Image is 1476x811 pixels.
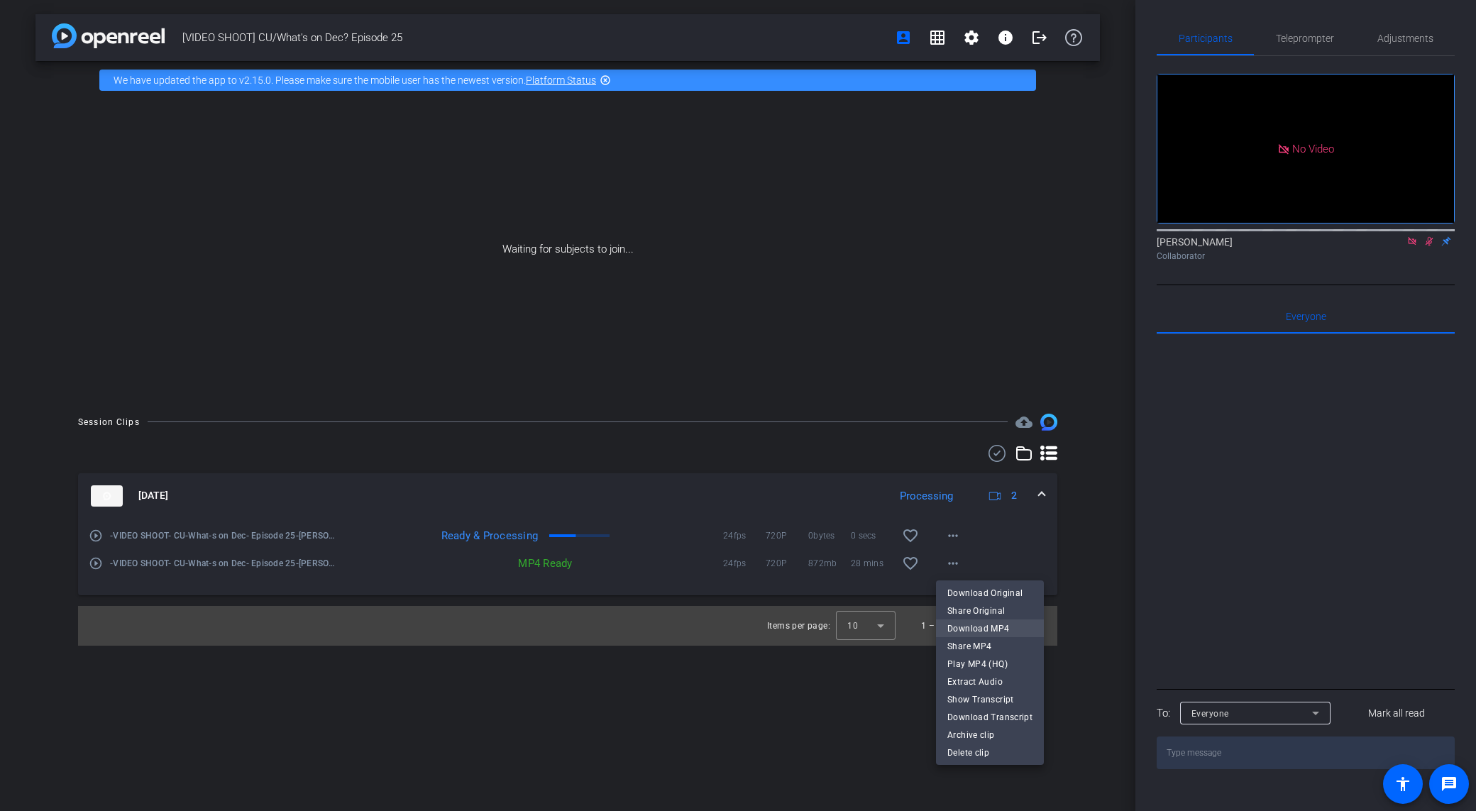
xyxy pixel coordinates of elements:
span: Download Original [947,585,1032,602]
span: Extract Audio [947,673,1032,690]
span: Play MP4 (HQ) [947,656,1032,673]
span: Share Original [947,602,1032,619]
span: Show Transcript [947,691,1032,708]
span: Delete clip [947,744,1032,761]
span: Download MP4 [947,620,1032,637]
span: Download Transcript [947,709,1032,726]
span: Archive clip [947,727,1032,744]
span: Share MP4 [947,638,1032,655]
